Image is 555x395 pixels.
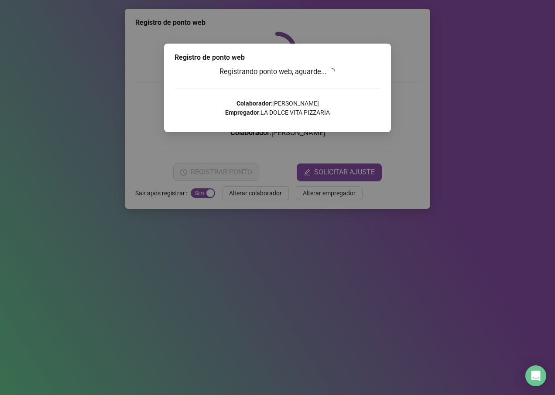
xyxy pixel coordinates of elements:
[175,66,380,78] h3: Registrando ponto web, aguarde...
[225,109,259,116] strong: Empregador
[236,100,271,107] strong: Colaborador
[175,52,380,63] div: Registro de ponto web
[328,67,336,75] span: loading
[525,365,546,386] div: Open Intercom Messenger
[175,99,380,117] p: : [PERSON_NAME] : LA DOLCE VITA PIZZARIA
